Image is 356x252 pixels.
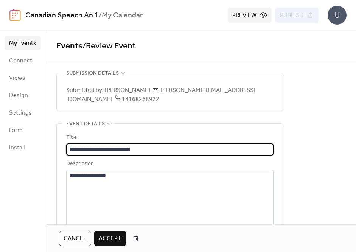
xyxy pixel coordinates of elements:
[5,106,41,120] a: Settings
[9,39,36,48] span: My Events
[82,38,136,54] span: / Review Event
[99,8,102,23] b: /
[232,11,257,20] span: Preview
[25,8,99,23] a: Canadian Speech An 1
[59,231,91,246] button: Cancel
[5,36,41,50] a: My Events
[328,6,347,25] div: U
[5,71,41,85] a: Views
[66,86,274,104] span: Submitted by: [PERSON_NAME] [PERSON_NAME][EMAIL_ADDRESS][DOMAIN_NAME]
[9,109,32,118] span: Settings
[5,89,41,102] a: Design
[102,8,143,23] b: My Calendar
[66,159,272,168] div: Description
[66,69,119,78] span: Submission details
[9,74,25,83] span: Views
[9,9,21,21] img: logo
[66,120,105,129] span: Event details
[9,91,28,100] span: Design
[9,126,23,135] span: Form
[5,141,41,154] a: Install
[5,123,41,137] a: Form
[228,8,272,23] button: Preview
[112,93,159,105] span: 14168268922
[5,54,41,67] a: Connect
[99,234,121,243] span: Accept
[94,231,126,246] button: Accept
[66,133,272,142] div: Title
[9,143,25,152] span: Install
[9,56,32,65] span: Connect
[56,38,82,54] a: Events
[64,234,87,243] span: Cancel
